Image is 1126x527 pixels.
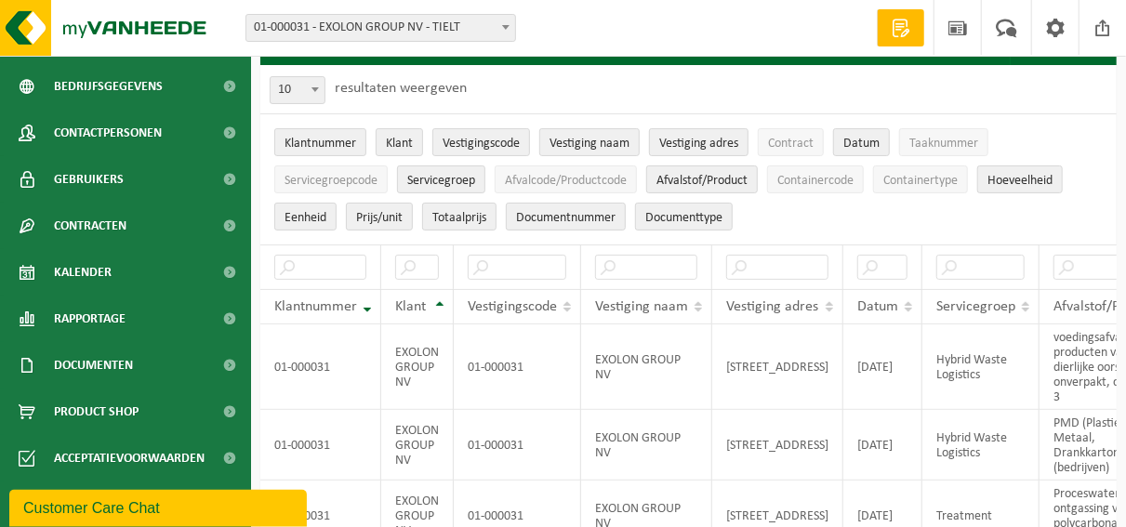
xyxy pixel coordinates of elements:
[274,203,337,231] button: EenheidEenheid: Activate to sort
[922,324,1040,410] td: Hybrid Waste Logistics
[833,128,890,156] button: DatumDatum: Activate to sort
[432,128,530,156] button: VestigingscodeVestigingscode: Activate to sort
[645,211,722,225] span: Documenttype
[659,137,738,151] span: Vestiging adres
[883,174,958,188] span: Containertype
[432,211,486,225] span: Totaalprijs
[539,128,640,156] button: Vestiging naamVestiging naam: Activate to sort
[285,174,378,188] span: Servicegroepcode
[977,165,1063,193] button: HoeveelheidHoeveelheid: Activate to sort
[909,137,978,151] span: Taaknummer
[468,299,557,314] span: Vestigingscode
[246,15,515,41] span: 01-000031 - EXOLON GROUP NV - TIELT
[768,137,814,151] span: Contract
[54,63,163,110] span: Bedrijfsgegevens
[712,324,843,410] td: [STREET_ADDRESS]
[550,137,629,151] span: Vestiging naam
[454,324,581,410] td: 01-000031
[54,156,124,203] span: Gebruikers
[767,165,864,193] button: ContainercodeContainercode: Activate to sort
[54,110,162,156] span: Contactpersonen
[376,128,423,156] button: KlantKlant: Activate to sort
[274,128,366,156] button: KlantnummerKlantnummer: Activate to remove sorting
[270,76,325,104] span: 10
[712,410,843,481] td: [STREET_ADDRESS]
[260,410,381,481] td: 01-000031
[516,211,616,225] span: Documentnummer
[386,137,413,151] span: Klant
[495,165,637,193] button: Afvalcode/ProductcodeAfvalcode/Productcode: Activate to sort
[595,299,688,314] span: Vestiging naam
[274,299,357,314] span: Klantnummer
[271,77,325,103] span: 10
[395,299,426,314] span: Klant
[443,137,520,151] span: Vestigingscode
[506,203,626,231] button: DocumentnummerDocumentnummer: Activate to sort
[936,299,1015,314] span: Servicegroep
[54,203,126,249] span: Contracten
[285,211,326,225] span: Eenheid
[987,174,1053,188] span: Hoeveelheid
[922,410,1040,481] td: Hybrid Waste Logistics
[635,203,733,231] button: DocumenttypeDocumenttype: Activate to sort
[758,128,824,156] button: ContractContract: Activate to sort
[54,296,126,342] span: Rapportage
[505,174,627,188] span: Afvalcode/Productcode
[245,14,516,42] span: 01-000031 - EXOLON GROUP NV - TIELT
[843,410,922,481] td: [DATE]
[54,342,133,389] span: Documenten
[397,165,485,193] button: ServicegroepServicegroep: Activate to sort
[843,324,922,410] td: [DATE]
[649,128,748,156] button: Vestiging adresVestiging adres: Activate to sort
[285,137,356,151] span: Klantnummer
[422,203,497,231] button: TotaalprijsTotaalprijs: Activate to sort
[777,174,854,188] span: Containercode
[407,174,475,188] span: Servicegroep
[335,81,467,96] label: resultaten weergeven
[274,165,388,193] button: ServicegroepcodeServicegroepcode: Activate to sort
[899,128,988,156] button: TaaknummerTaaknummer: Activate to sort
[656,174,748,188] span: Afvalstof/Product
[54,389,139,435] span: Product Shop
[260,324,381,410] td: 01-000031
[381,324,454,410] td: EXOLON GROUP NV
[843,137,880,151] span: Datum
[9,486,311,527] iframe: chat widget
[857,299,898,314] span: Datum
[454,410,581,481] td: 01-000031
[726,299,818,314] span: Vestiging adres
[381,410,454,481] td: EXOLON GROUP NV
[873,165,968,193] button: ContainertypeContainertype: Activate to sort
[581,410,712,481] td: EXOLON GROUP NV
[346,203,413,231] button: Prijs/unitPrijs/unit: Activate to sort
[356,211,403,225] span: Prijs/unit
[581,324,712,410] td: EXOLON GROUP NV
[54,435,205,481] span: Acceptatievoorwaarden
[54,249,112,296] span: Kalender
[646,165,758,193] button: Afvalstof/ProductAfvalstof/Product: Activate to sort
